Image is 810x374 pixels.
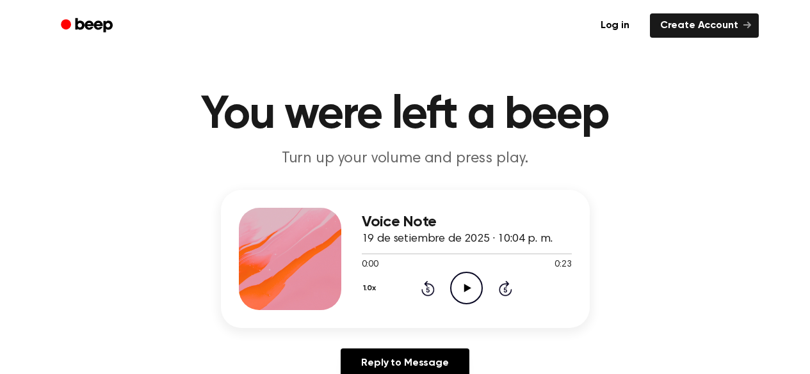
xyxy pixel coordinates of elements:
[588,11,642,40] a: Log in
[52,13,124,38] a: Beep
[555,258,571,272] span: 0:23
[362,277,381,299] button: 1.0x
[159,148,651,169] p: Turn up your volume and press play.
[362,214,572,231] h3: Voice Note
[650,13,759,38] a: Create Account
[77,92,733,138] h1: You were left a beep
[362,258,378,272] span: 0:00
[362,233,553,245] span: 19 de setiembre de 2025 · 10:04 p. m.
